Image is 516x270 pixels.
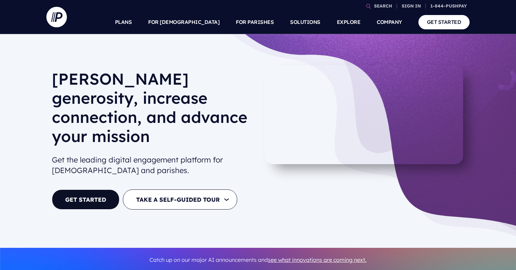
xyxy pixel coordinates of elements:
[268,256,367,263] a: see what innovations are coming next.
[148,10,219,34] a: FOR [DEMOGRAPHIC_DATA]
[337,10,361,34] a: EXPLORE
[52,152,253,179] h2: Get the leading digital engagement platform for [DEMOGRAPHIC_DATA] and parishes.
[418,15,470,29] a: GET STARTED
[377,10,402,34] a: COMPANY
[236,10,274,34] a: FOR PARISHES
[52,189,119,210] a: GET STARTED
[52,69,253,151] h1: [PERSON_NAME] generosity, increase connection, and advance your mission
[52,252,464,268] p: Catch up on our major AI announcements and
[115,10,132,34] a: PLANS
[123,189,237,210] button: TAKE A SELF-GUIDED TOUR
[290,10,320,34] a: SOLUTIONS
